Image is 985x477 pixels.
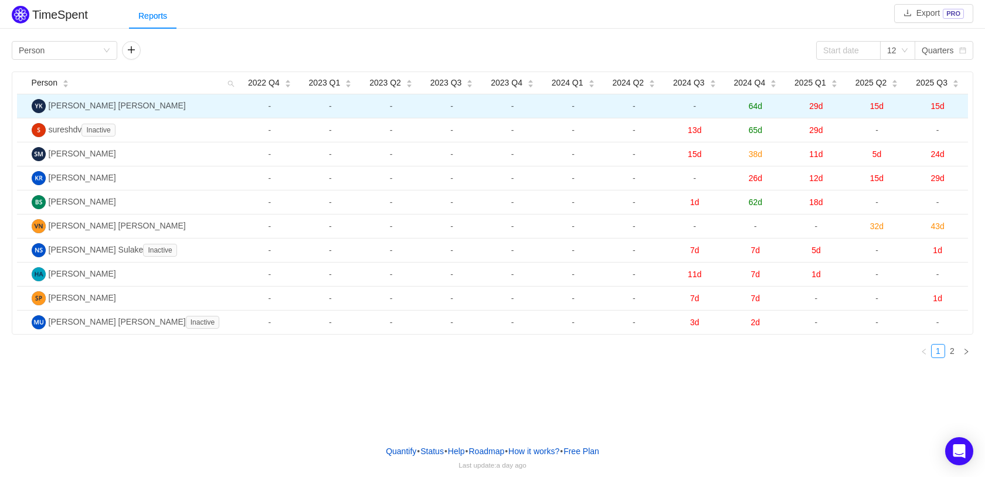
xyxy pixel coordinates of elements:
[496,461,526,469] span: a day ago
[49,293,116,302] span: [PERSON_NAME]
[633,246,636,255] span: -
[917,344,931,358] li: Previous Page
[466,78,473,86] div: Sort
[32,267,46,281] img: HA
[633,270,636,279] span: -
[811,270,821,279] span: 1d
[815,222,818,231] span: -
[511,149,514,159] span: -
[450,222,453,231] span: -
[936,318,939,327] span: -
[390,222,393,231] span: -
[390,125,393,135] span: -
[32,147,46,161] img: SM
[572,149,575,159] span: -
[223,72,239,94] i: icon: search
[811,246,821,255] span: 5d
[269,197,271,207] span: -
[959,344,973,358] li: Next Page
[870,101,884,111] span: 15d
[952,79,959,82] i: icon: caret-up
[734,77,766,89] span: 2024 Q4
[688,149,701,159] span: 15d
[831,83,837,86] i: icon: caret-down
[468,442,505,460] a: Roadmap
[329,294,332,303] span: -
[49,269,116,278] span: [PERSON_NAME]
[875,125,878,135] span: -
[959,47,966,55] i: icon: calendar
[633,294,636,303] span: -
[447,442,466,460] a: Help
[511,125,514,135] span: -
[406,79,412,82] i: icon: caret-up
[32,99,46,113] img: YY
[870,222,884,231] span: 32d
[129,3,176,29] div: Reports
[49,173,116,182] span: [PERSON_NAME]
[511,246,514,255] span: -
[930,173,944,183] span: 29d
[450,270,453,279] span: -
[770,78,777,86] div: Sort
[122,41,141,60] button: icon: plus
[931,344,945,358] li: 1
[62,83,69,86] i: icon: caret-down
[572,197,575,207] span: -
[572,270,575,279] span: -
[406,83,412,86] i: icon: caret-down
[511,173,514,183] span: -
[749,101,762,111] span: 64d
[49,125,120,134] span: sureshdv
[450,197,453,207] span: -
[930,149,944,159] span: 24d
[688,270,701,279] span: 11d
[952,78,959,86] div: Sort
[527,79,534,82] i: icon: caret-up
[572,246,575,255] span: -
[649,79,655,82] i: icon: caret-up
[572,101,575,111] span: -
[390,270,393,279] span: -
[690,197,699,207] span: 1d
[922,42,953,59] div: Quarters
[693,101,696,111] span: -
[693,173,696,183] span: -
[390,149,393,159] span: -
[466,447,468,456] span: •
[794,77,826,89] span: 2025 Q1
[916,77,947,89] span: 2025 Q3
[417,447,420,456] span: •
[633,222,636,231] span: -
[749,149,762,159] span: 38d
[751,270,760,279] span: 7d
[527,83,534,86] i: icon: caret-down
[563,442,600,460] button: Free Plan
[49,245,182,254] span: [PERSON_NAME] Sulake
[420,442,444,460] a: Status
[936,125,939,135] span: -
[329,197,332,207] span: -
[887,42,896,59] div: 12
[588,78,595,86] div: Sort
[945,437,973,465] div: Open Intercom Messenger
[754,222,757,231] span: -
[932,345,945,357] a: 1
[329,101,332,111] span: -
[269,149,271,159] span: -
[329,318,332,327] span: -
[831,79,837,82] i: icon: caret-up
[633,197,636,207] span: -
[390,101,393,111] span: -
[309,77,341,89] span: 2023 Q1
[430,77,462,89] span: 2023 Q3
[690,318,699,327] span: 3d
[444,447,447,456] span: •
[450,246,453,255] span: -
[749,125,762,135] span: 65d
[345,79,352,82] i: icon: caret-up
[633,101,636,111] span: -
[511,197,514,207] span: -
[901,47,908,55] i: icon: down
[894,4,973,23] button: icon: downloadExportPRO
